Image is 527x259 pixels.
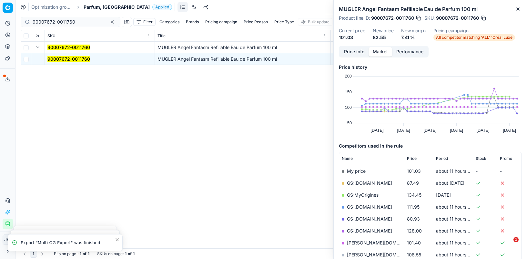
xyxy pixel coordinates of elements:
[125,251,127,256] strong: 1
[347,180,392,186] a: GS:[DOMAIN_NAME]
[47,56,90,62] button: 90007672-0011760
[436,240,476,245] span: about 11 hours ago
[436,204,476,210] span: about 11 hours ago
[373,28,393,33] dt: New price
[88,251,89,256] strong: 1
[54,251,76,256] span: PLs on page
[407,180,419,186] span: 87.49
[407,204,420,210] span: 111.95
[339,143,522,149] h5: Competitors used in the rule
[241,18,270,26] button: Price Reason
[339,5,522,13] h2: MUGLER Angel Fantasm Refillable Eau de Parfum 100 ml
[401,34,426,41] dd: 7.41 %
[3,234,13,245] button: JW
[473,165,497,177] td: -
[80,251,81,256] strong: 1
[500,237,516,253] iframe: Intercom live chat
[407,240,421,245] span: 101.40
[436,15,479,21] span: 90007672-0011760
[33,19,103,25] input: Search by SKU or title
[345,105,352,110] text: 100
[339,28,365,33] dt: Current price
[54,251,89,256] div: :
[83,251,86,256] strong: of
[369,47,392,57] button: Market
[21,240,115,246] div: Export "Multi OG Export" was finished
[34,43,42,51] button: Expand
[436,216,476,222] span: about 11 hours ago
[424,16,435,20] span: SKU :
[203,18,240,26] button: Pricing campaign
[84,4,150,10] span: Parfum, [GEOGRAPHIC_DATA]
[500,156,512,161] span: Promo
[407,216,420,222] span: 80.93
[339,16,370,20] span: Product line ID :
[407,156,417,161] span: Price
[3,235,13,244] span: JW
[157,56,277,62] span: MUGLER Angel Fantasm Refillable Eau de Parfum 100 ml
[401,28,426,33] dt: New margin
[392,47,428,57] button: Performance
[339,34,365,41] dd: 101.03
[84,4,172,10] span: Parfum, [GEOGRAPHIC_DATA]Applied
[339,64,522,70] h5: Price history
[370,128,383,133] text: [DATE]
[47,45,90,50] mark: 90007672-0011760
[433,28,515,33] dt: Pricing campaign
[347,216,392,222] a: GS:[DOMAIN_NAME]
[21,250,28,258] button: Go to previous page
[497,165,522,177] td: -
[31,4,73,10] a: Optimization groups
[47,44,90,51] button: 90007672-0011760
[503,128,516,133] text: [DATE]
[436,192,451,198] span: [DATE]
[128,251,132,256] strong: of
[347,252,422,257] a: [PERSON_NAME][DOMAIN_NAME]
[397,128,410,133] text: [DATE]
[21,250,46,258] nav: pagination
[97,251,124,256] span: SKUs on page :
[298,18,332,26] button: Bulk update
[407,228,422,233] span: 128.00
[347,120,352,125] text: 50
[347,168,366,174] span: My price
[433,34,515,41] span: All competitor matching 'ALL' 'Oréal Luxe
[436,156,448,161] span: Period
[30,250,37,258] button: 1
[436,168,476,174] span: about 11 hours ago
[38,250,46,258] button: Go to next page
[347,240,422,245] a: [PERSON_NAME][DOMAIN_NAME]
[152,4,172,10] span: Applied
[407,192,421,198] span: 134.45
[436,252,476,257] span: about 11 hours ago
[113,236,121,243] button: Close toast
[373,34,393,41] dd: 82.55
[31,4,172,10] nav: breadcrumb
[347,192,379,198] a: GS:MyOrigines
[157,33,166,38] span: Title
[347,204,392,210] a: GS:[DOMAIN_NAME]
[272,18,297,26] button: Price Type
[345,74,352,78] text: 200
[371,15,414,21] span: 90007672-0011760
[436,228,476,233] span: about 11 hours ago
[476,156,486,161] span: Stock
[407,168,421,174] span: 101.03
[133,18,156,26] button: Filter
[407,252,421,257] span: 108.55
[133,251,135,256] strong: 1
[423,128,436,133] text: [DATE]
[513,237,519,242] span: 1
[340,47,369,57] button: Price info
[476,128,489,133] text: [DATE]
[347,228,392,233] a: GS:[DOMAIN_NAME]
[342,156,353,161] span: Name
[157,18,182,26] button: Categories
[345,89,352,94] text: 150
[183,18,201,26] button: Brands
[436,180,464,186] span: about [DATE]
[157,45,277,50] span: MUGLER Angel Fantasm Refillable Eau de Parfum 100 ml
[47,33,56,38] span: SKU
[34,32,42,40] button: Expand all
